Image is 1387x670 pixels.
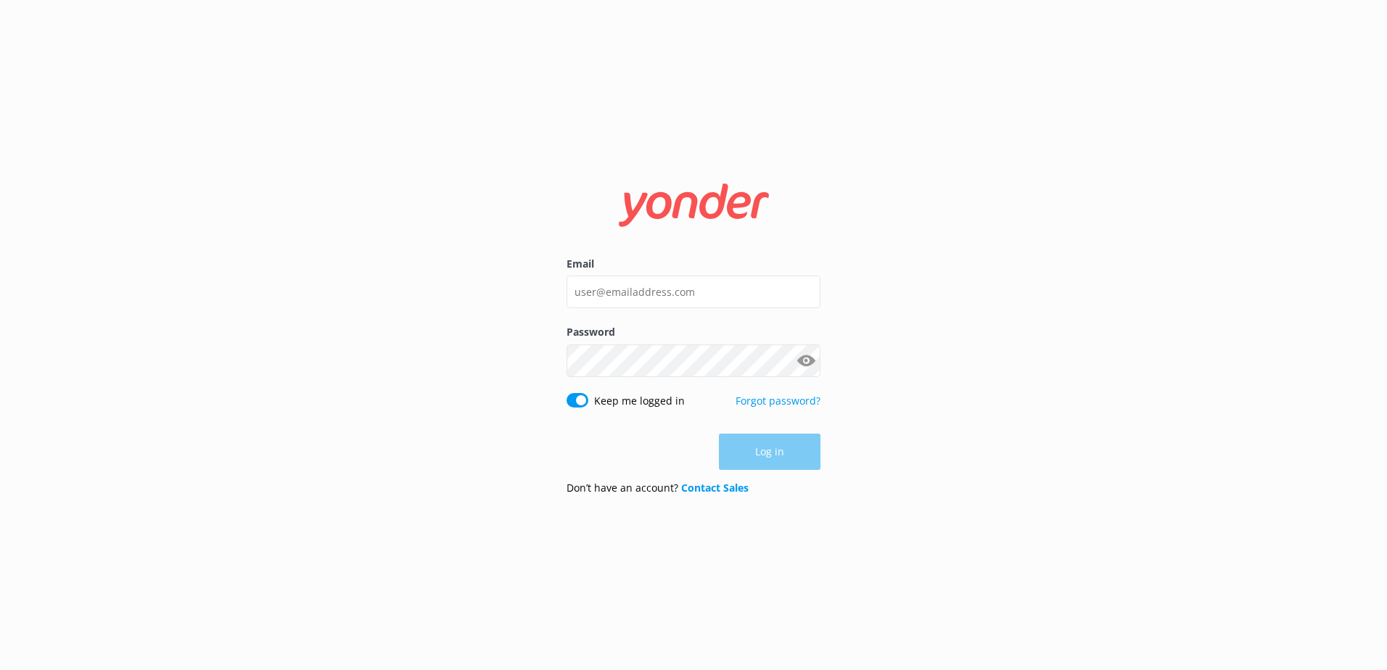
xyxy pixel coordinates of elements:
[567,276,820,308] input: user@emailaddress.com
[791,346,820,375] button: Show password
[594,393,685,409] label: Keep me logged in
[681,481,749,495] a: Contact Sales
[567,324,820,340] label: Password
[567,256,820,272] label: Email
[567,480,749,496] p: Don’t have an account?
[736,394,820,408] a: Forgot password?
